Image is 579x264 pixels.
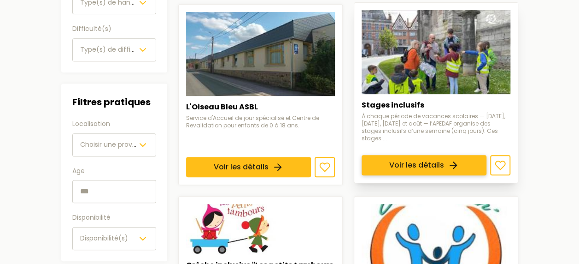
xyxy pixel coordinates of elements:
[72,212,156,223] label: Disponibilité
[80,140,146,149] span: Choisir une province
[72,133,156,156] button: Choisir une province
[490,155,510,175] button: Ajouter aux favoris
[186,157,311,177] a: Voir les détails
[72,119,156,130] label: Localisation
[80,234,128,243] span: Disponibilité(s)
[72,95,156,109] h3: Filtres pratiques
[72,227,156,250] button: Disponibilité(s)
[72,24,156,35] label: Difficulté(s)
[80,45,157,54] span: Type(s) de difficulté(s)
[72,166,156,177] label: Age
[362,155,486,175] a: Voir les détails
[72,38,156,61] button: Type(s) de difficulté(s)
[315,157,335,177] button: Ajouter aux favoris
